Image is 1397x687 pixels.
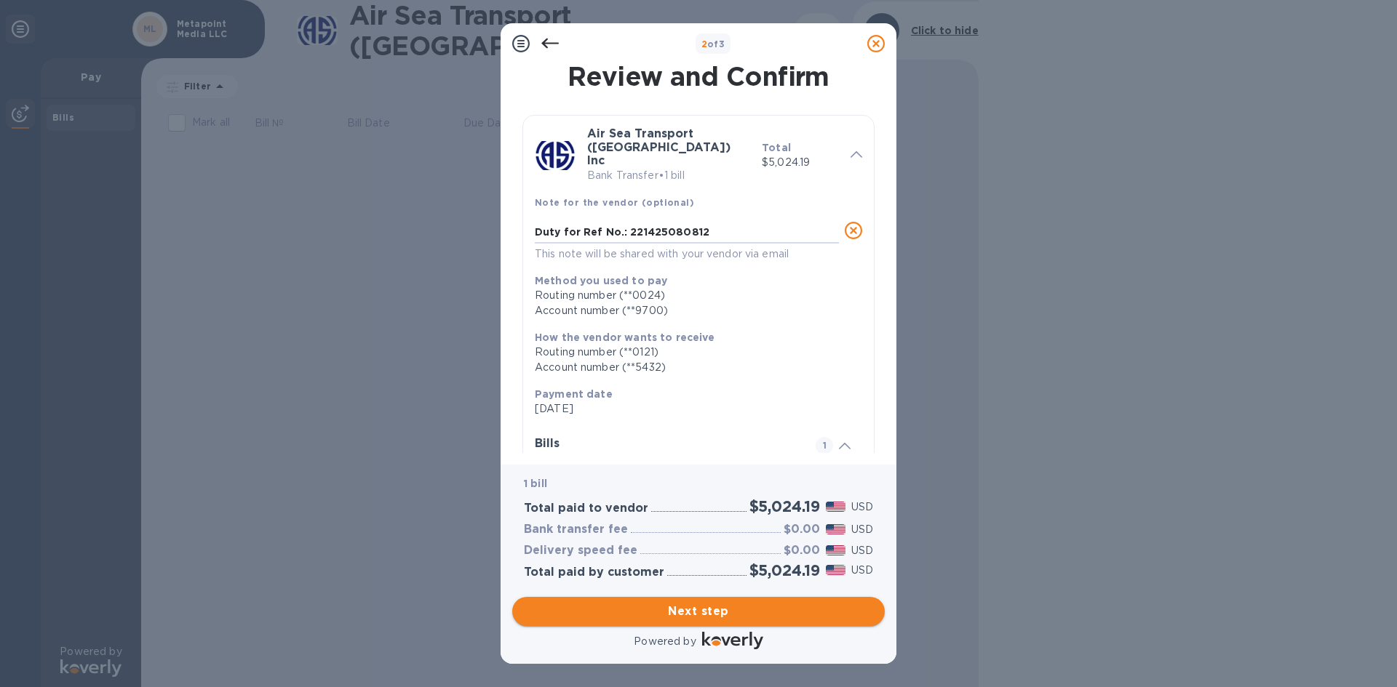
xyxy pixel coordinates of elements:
div: Account number (**5432) [535,360,851,375]
h3: Total paid by customer [524,566,664,579]
h2: $5,024.19 [749,497,820,515]
button: Next step [512,597,885,626]
p: USD [851,522,873,537]
textarea: Duty for Ref No.: 221425080812 [535,226,839,238]
b: 1 bill [524,478,547,489]
h3: Delivery speed fee [524,544,637,558]
p: Powered by [634,634,696,649]
p: $5,024.19 [762,155,839,170]
h3: Total paid to vendor [524,502,648,515]
span: 2 [701,39,707,49]
h3: Bank transfer fee [524,523,628,537]
b: Note for the vendor (optional) [535,197,694,208]
p: This note will be shared with your vendor via email [535,246,839,262]
p: [DATE] [535,401,851,417]
h1: Review and Confirm [520,61,877,92]
img: USD [826,524,845,534]
b: Payment date [535,388,613,400]
img: USD [826,502,845,512]
b: How the vendor wants to receive [535,332,715,343]
img: USD [826,545,845,555]
h3: Bills [535,437,798,451]
b: Total [762,142,791,153]
p: Bank Transfer • 1 bill [587,168,750,183]
b: Air Sea Transport ([GEOGRAPHIC_DATA]) Inc [587,126,731,167]
b: Method you used to pay [535,275,667,286]
span: 1 [816,437,833,454]
img: USD [826,565,845,575]
div: Routing number (**0121) [535,345,851,360]
h3: $0.00 [784,523,820,537]
h2: $5,024.19 [749,561,820,579]
p: USD [851,543,873,558]
span: Next step [524,603,873,620]
img: Logo [702,632,763,649]
b: of 3 [701,39,725,49]
p: USD [851,499,873,515]
h3: $0.00 [784,544,820,558]
div: Routing number (**0024) [535,288,851,303]
p: USD [851,563,873,578]
div: Account number (**9700) [535,303,851,318]
div: Air Sea Transport ([GEOGRAPHIC_DATA]) IncBank Transfer•1 billTotal$5,024.19Note for the vendor (o... [535,127,862,262]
